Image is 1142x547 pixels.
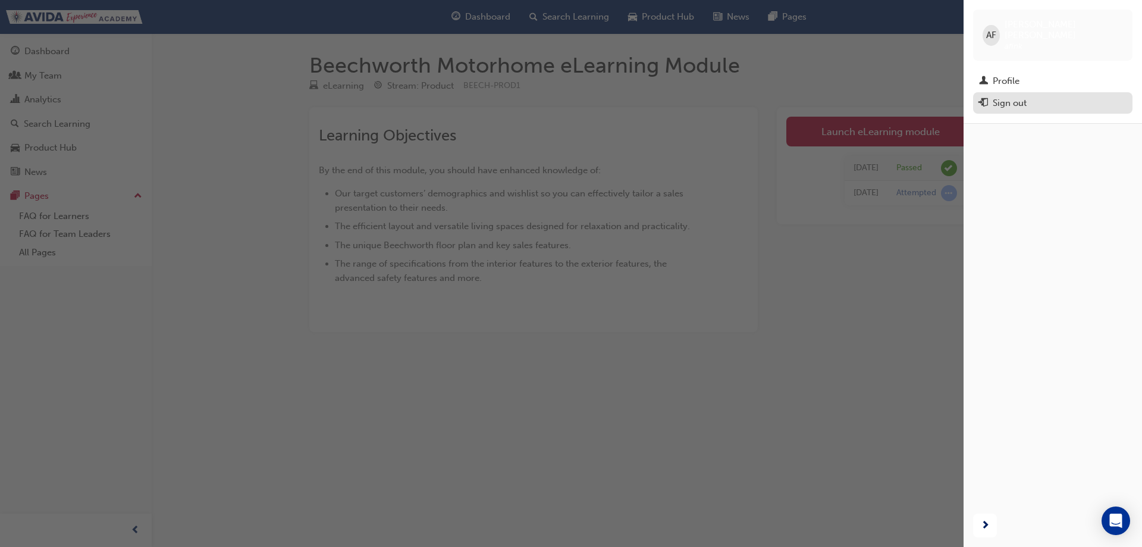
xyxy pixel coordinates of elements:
span: man-icon [979,76,988,87]
span: next-icon [981,518,990,533]
a: Profile [973,70,1132,92]
button: Sign out [973,92,1132,114]
span: afink [1005,41,1022,51]
span: [PERSON_NAME] [PERSON_NAME] [1005,19,1123,40]
span: AF [986,29,996,42]
div: Profile [993,74,1019,88]
div: Sign out [993,96,1027,110]
span: exit-icon [979,98,988,109]
div: Open Intercom Messenger [1102,507,1130,535]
